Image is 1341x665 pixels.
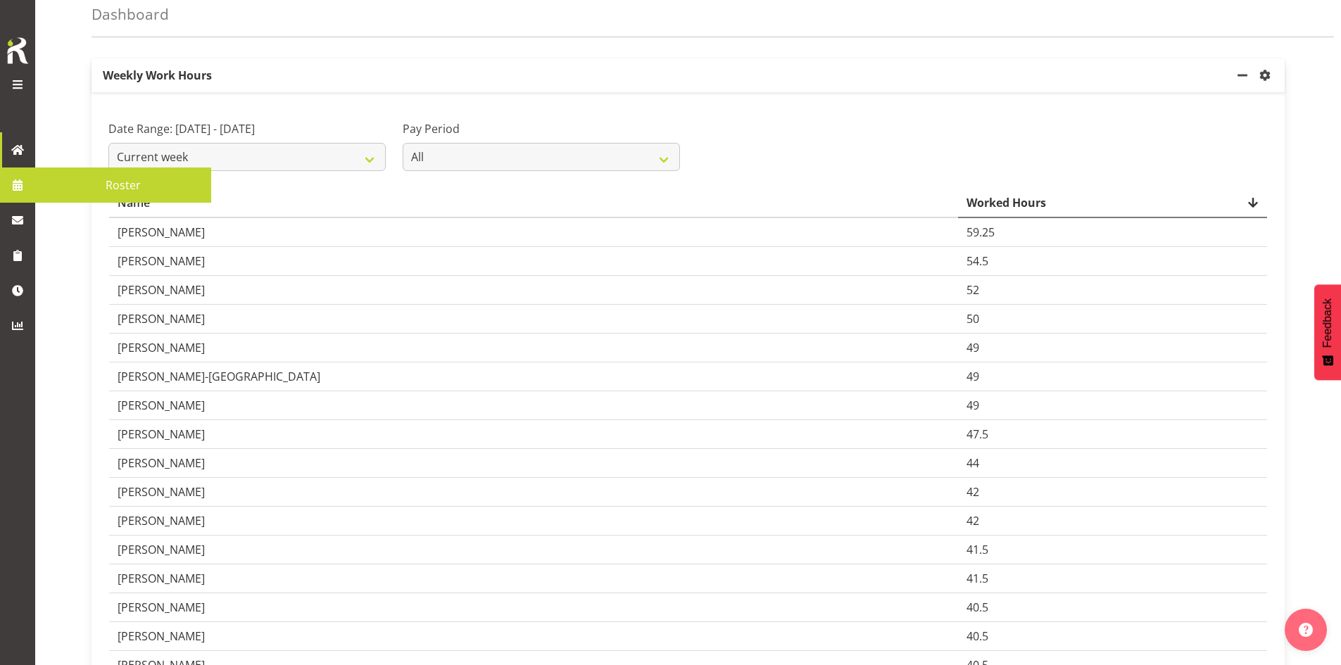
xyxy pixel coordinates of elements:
img: Rosterit icon logo [4,35,32,66]
span: 42 [967,484,979,500]
td: [PERSON_NAME] [109,593,958,622]
span: 49 [967,398,979,413]
td: [PERSON_NAME] [109,420,958,449]
td: [PERSON_NAME] [109,334,958,362]
span: 40.5 [967,600,988,615]
span: 49 [967,340,979,355]
label: Pay Period [403,120,680,137]
td: [PERSON_NAME] [109,305,958,334]
span: 41.5 [967,571,988,586]
td: [PERSON_NAME] [109,507,958,536]
td: [PERSON_NAME] [109,391,958,420]
span: 49 [967,369,979,384]
td: [PERSON_NAME] [109,449,958,478]
td: [PERSON_NAME]-[GEOGRAPHIC_DATA] [109,362,958,391]
button: Feedback - Show survey [1314,284,1341,380]
a: Roster [35,167,211,203]
span: 44 [967,455,979,471]
a: minimize [1234,58,1257,92]
td: [PERSON_NAME] [109,247,958,276]
td: [PERSON_NAME] [109,478,958,507]
span: Feedback [1321,298,1334,348]
h4: Dashboard [92,6,169,23]
span: 54.5 [967,253,988,269]
span: 59.25 [967,224,995,240]
span: 41.5 [967,542,988,557]
img: help-xxl-2.png [1299,623,1313,637]
td: [PERSON_NAME] [109,218,958,247]
a: settings [1257,67,1279,84]
span: 47.5 [967,426,988,442]
span: Roster [42,175,204,196]
span: 50 [967,311,979,327]
td: [PERSON_NAME] [109,564,958,593]
div: Worked Hours [967,194,1259,211]
span: 52 [967,282,979,298]
td: [PERSON_NAME] [109,536,958,564]
td: [PERSON_NAME] [109,622,958,651]
div: Name [118,194,950,211]
p: Weekly Work Hours [92,58,1234,92]
span: 40.5 [967,628,988,644]
span: 42 [967,513,979,528]
td: [PERSON_NAME] [109,276,958,305]
label: Date Range: [DATE] - [DATE] [108,120,386,137]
